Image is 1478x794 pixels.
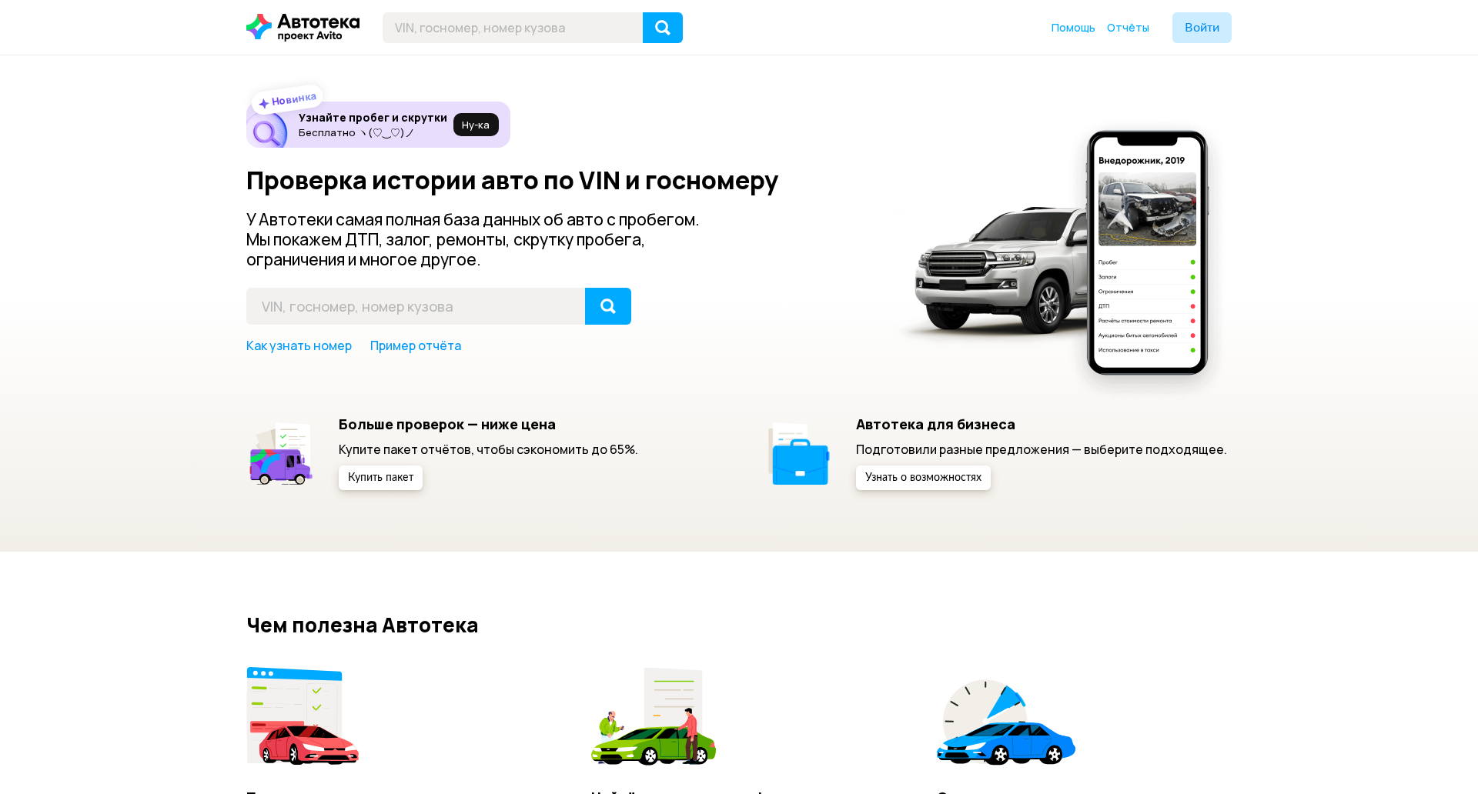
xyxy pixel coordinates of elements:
[246,209,725,269] p: У Автотеки самая полная база данных об авто с пробегом. Мы покажем ДТП, залог, ремонты, скрутку п...
[383,12,644,43] input: VIN, госномер, номер кузова
[856,465,991,490] button: Узнать о возможностях
[339,415,638,432] h5: Больше проверок — ниже цена
[462,118,490,131] span: Ну‑ка
[1185,22,1219,34] span: Войти
[299,111,447,125] h6: Узнайте пробег и скрутки
[299,126,447,138] p: Бесплатно ヽ(♡‿♡)ノ
[856,415,1227,432] h5: Автотека для бизнеса
[348,472,413,483] span: Купить пакет
[370,337,461,354] a: Пример отчёта
[339,465,423,490] button: Купить пакет
[1172,12,1232,43] button: Войти
[246,288,586,325] input: VIN, госномер, номер кузова
[339,441,638,458] p: Купите пакет отчётов, чтобы сэкономить до 65%.
[856,441,1227,458] p: Подготовили разные предложения — выберите подходящее.
[246,613,1232,636] h2: Чем полезна Автотека
[246,337,352,354] a: Как узнать номер
[246,166,872,194] h1: Проверка истории авто по VIN и госномеру
[1107,20,1149,35] a: Отчёты
[1052,20,1095,35] a: Помощь
[865,472,981,483] span: Узнать о возможностях
[271,88,318,108] strong: Новинка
